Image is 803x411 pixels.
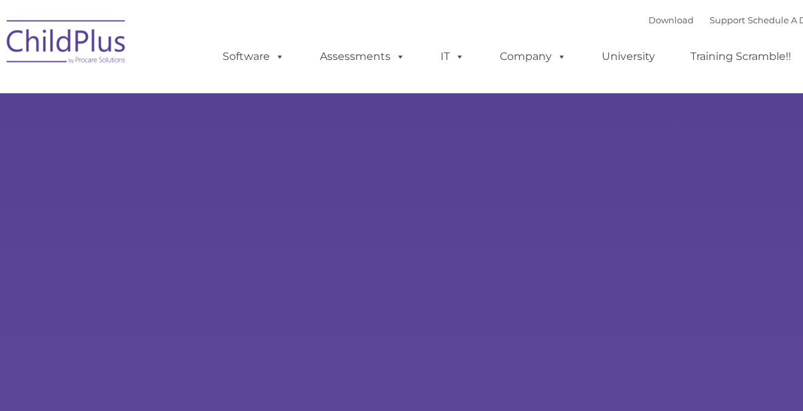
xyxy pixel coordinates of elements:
[648,15,694,25] a: Download
[588,43,668,70] a: University
[307,43,418,70] a: Assessments
[486,43,580,70] a: Company
[710,15,745,25] a: Support
[427,43,478,70] a: IT
[209,43,298,70] a: Software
